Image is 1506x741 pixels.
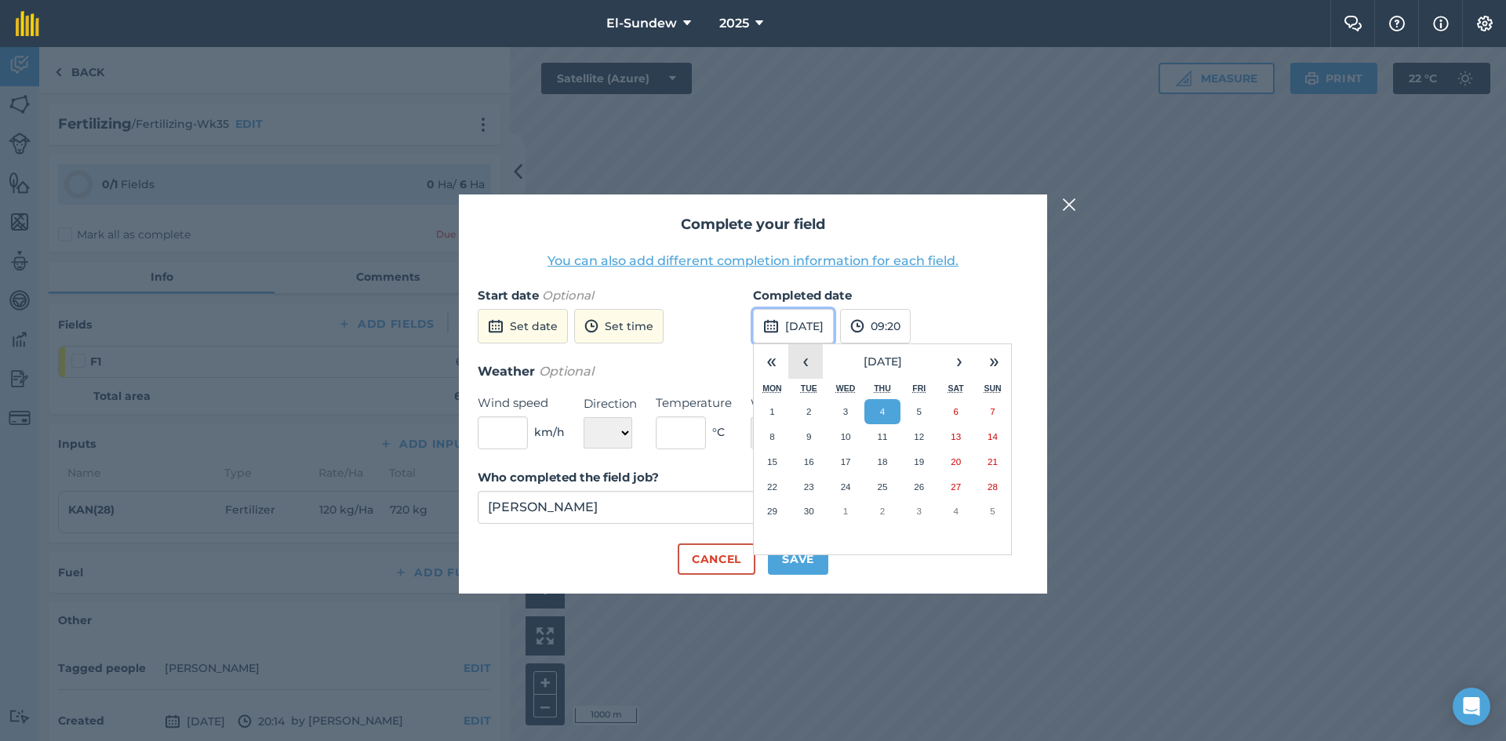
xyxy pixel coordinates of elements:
abbr: 30 September 2025 [804,506,814,516]
abbr: 24 September 2025 [841,481,851,492]
button: 28 September 2025 [974,474,1011,499]
abbr: 22 September 2025 [767,481,777,492]
img: fieldmargin Logo [16,11,39,36]
button: 11 September 2025 [864,424,901,449]
span: [DATE] [864,354,902,369]
button: 15 September 2025 [754,449,791,474]
button: 3 September 2025 [828,399,864,424]
button: 25 September 2025 [864,474,901,499]
button: 30 September 2025 [791,499,828,524]
abbr: 9 September 2025 [806,431,811,441]
strong: Start date [478,288,539,303]
abbr: 29 September 2025 [767,506,777,516]
abbr: 14 September 2025 [988,431,998,441]
abbr: Friday [912,383,926,393]
abbr: Saturday [948,383,964,393]
abbr: 13 September 2025 [951,431,961,441]
img: svg+xml;base64,PD94bWwgdmVyc2lvbj0iMS4wIiBlbmNvZGluZz0idXRmLTgiPz4KPCEtLSBHZW5lcmF0b3I6IEFkb2JlIE... [850,317,864,336]
abbr: 16 September 2025 [804,456,814,467]
abbr: 3 October 2025 [917,506,922,516]
button: › [942,344,977,379]
button: 2 September 2025 [791,399,828,424]
button: 22 September 2025 [754,474,791,499]
label: Wind speed [478,394,565,412]
button: You can also add different completion information for each field. [547,252,959,271]
abbr: 28 September 2025 [988,481,998,492]
abbr: 25 September 2025 [877,481,887,492]
button: 6 September 2025 [937,399,974,424]
button: 9 September 2025 [791,424,828,449]
button: Set date [478,309,568,343]
h3: Weather [478,361,1028,382]
abbr: 21 September 2025 [988,456,998,467]
button: 17 September 2025 [828,449,864,474]
label: Direction [584,394,637,413]
button: « [754,344,788,379]
button: 24 September 2025 [828,474,864,499]
img: svg+xml;base64,PHN2ZyB4bWxucz0iaHR0cDovL3d3dy53My5vcmcvMjAwMC9zdmciIHdpZHRoPSIyMiIgaGVpZ2h0PSIzMC... [1062,195,1076,214]
abbr: 1 September 2025 [769,406,774,416]
button: ‹ [788,344,823,379]
button: 1 October 2025 [828,499,864,524]
abbr: 18 September 2025 [877,456,887,467]
strong: Who completed the field job? [478,470,659,485]
abbr: Sunday [984,383,1001,393]
button: Cancel [678,543,755,575]
abbr: 6 September 2025 [953,406,958,416]
abbr: 4 October 2025 [953,506,958,516]
button: 18 September 2025 [864,449,901,474]
abbr: 4 September 2025 [880,406,885,416]
abbr: 5 September 2025 [917,406,922,416]
label: Temperature [656,394,732,412]
button: 4 October 2025 [937,499,974,524]
abbr: 23 September 2025 [804,481,814,492]
abbr: 8 September 2025 [769,431,774,441]
abbr: 20 September 2025 [951,456,961,467]
abbr: 3 September 2025 [843,406,848,416]
button: 23 September 2025 [791,474,828,499]
em: Optional [542,288,594,303]
img: svg+xml;base64,PHN2ZyB4bWxucz0iaHR0cDovL3d3dy53My5vcmcvMjAwMC9zdmciIHdpZHRoPSIxNyIgaGVpZ2h0PSIxNy... [1433,14,1449,33]
abbr: 15 September 2025 [767,456,777,467]
button: 10 September 2025 [828,424,864,449]
img: svg+xml;base64,PD94bWwgdmVyc2lvbj0iMS4wIiBlbmNvZGluZz0idXRmLTgiPz4KPCEtLSBHZW5lcmF0b3I6IEFkb2JlIE... [488,317,504,336]
abbr: Thursday [874,383,891,393]
img: A cog icon [1475,16,1494,31]
abbr: 2 October 2025 [880,506,885,516]
button: » [977,344,1011,379]
button: 8 September 2025 [754,424,791,449]
abbr: Monday [762,383,782,393]
button: 27 September 2025 [937,474,974,499]
img: A question mark icon [1388,16,1406,31]
abbr: 1 October 2025 [843,506,848,516]
img: Two speech bubbles overlapping with the left bubble in the forefront [1344,16,1362,31]
button: 1 September 2025 [754,399,791,424]
abbr: 27 September 2025 [951,481,961,492]
button: 16 September 2025 [791,449,828,474]
em: Optional [539,364,594,379]
img: svg+xml;base64,PD94bWwgdmVyc2lvbj0iMS4wIiBlbmNvZGluZz0idXRmLTgiPz4KPCEtLSBHZW5lcmF0b3I6IEFkb2JlIE... [763,317,779,336]
button: Set time [574,309,664,343]
button: 14 September 2025 [974,424,1011,449]
abbr: 19 September 2025 [914,456,924,467]
button: 20 September 2025 [937,449,974,474]
abbr: 10 September 2025 [841,431,851,441]
abbr: 2 September 2025 [806,406,811,416]
button: 4 September 2025 [864,399,901,424]
abbr: 17 September 2025 [841,456,851,467]
button: 13 September 2025 [937,424,974,449]
span: km/h [534,423,565,441]
span: 2025 [719,14,749,33]
strong: Completed date [753,288,852,303]
button: 09:20 [840,309,911,343]
button: 3 October 2025 [900,499,937,524]
button: 5 September 2025 [900,399,937,424]
abbr: Wednesday [836,383,856,393]
button: 12 September 2025 [900,424,937,449]
button: 2 October 2025 [864,499,901,524]
span: El-Sundew [606,14,677,33]
abbr: 7 September 2025 [990,406,995,416]
button: [DATE] [753,309,834,343]
abbr: 26 September 2025 [914,481,924,492]
button: [DATE] [823,344,942,379]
